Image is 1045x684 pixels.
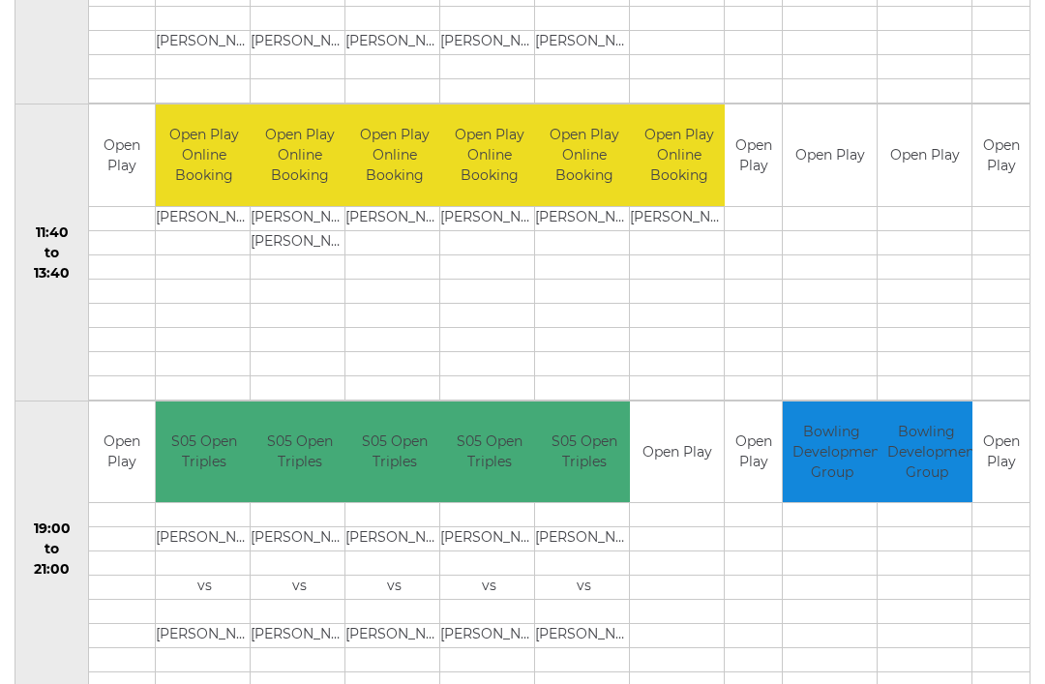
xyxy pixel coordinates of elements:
td: [PERSON_NAME] [156,624,254,648]
td: [PERSON_NAME] [630,206,728,230]
td: [PERSON_NAME] [156,31,254,55]
td: [PERSON_NAME] [345,624,443,648]
td: 11:40 to 13:40 [15,104,89,401]
td: [PERSON_NAME] [535,624,633,648]
td: Open Play [725,401,782,503]
td: Open Play Online Booking [156,104,254,206]
td: [PERSON_NAME] [345,527,443,551]
td: [PERSON_NAME] [345,31,443,55]
td: [PERSON_NAME] [251,624,348,648]
td: Open Play [630,401,724,503]
td: [PERSON_NAME] [345,206,443,230]
td: S05 Open Triples [156,401,254,503]
td: S05 Open Triples [345,401,443,503]
td: vs [251,576,348,600]
td: vs [156,576,254,600]
td: [PERSON_NAME] [440,624,538,648]
td: Open Play Online Booking [535,104,633,206]
td: [PERSON_NAME] [251,31,348,55]
td: [PERSON_NAME] [535,31,633,55]
td: [PERSON_NAME] [535,206,633,230]
td: Open Play Online Booking [345,104,443,206]
td: Bowling Development Group [783,401,881,503]
td: Open Play [972,104,1030,206]
td: Open Play [725,104,782,206]
td: S05 Open Triples [535,401,633,503]
td: Open Play [89,401,155,503]
td: S05 Open Triples [440,401,538,503]
td: [PERSON_NAME] [440,206,538,230]
td: Open Play [972,401,1030,503]
td: Open Play Online Booking [440,104,538,206]
td: Open Play [783,104,877,206]
td: [PERSON_NAME] [251,230,348,254]
td: [PERSON_NAME] [251,527,348,551]
td: vs [345,576,443,600]
td: [PERSON_NAME] [156,206,254,230]
td: [PERSON_NAME] [535,527,633,551]
td: Open Play Online Booking [251,104,348,206]
td: [PERSON_NAME] [251,206,348,230]
td: Open Play Online Booking [630,104,728,206]
td: S05 Open Triples [251,401,348,503]
td: vs [440,576,538,600]
td: Bowling Development Group [878,401,975,503]
td: Open Play [878,104,971,206]
td: vs [535,576,633,600]
td: [PERSON_NAME] [156,527,254,551]
td: Open Play [89,104,155,206]
td: [PERSON_NAME] [440,527,538,551]
td: [PERSON_NAME] [440,31,538,55]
